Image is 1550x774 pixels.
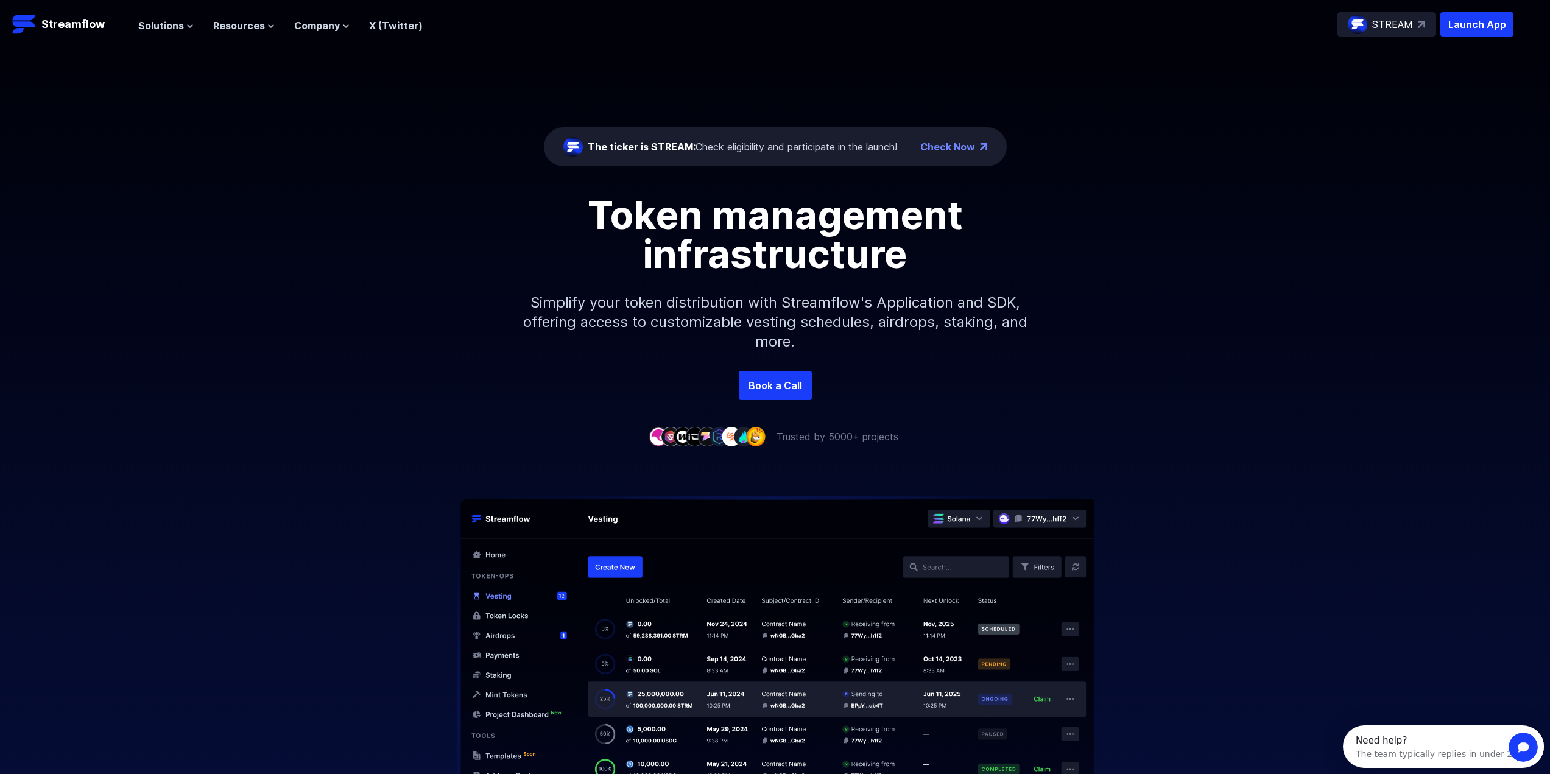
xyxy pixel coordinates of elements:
p: Simplify your token distribution with Streamflow's Application and SDK, offering access to custom... [513,273,1037,371]
a: Book a Call [739,371,812,400]
img: Streamflow Logo [12,12,37,37]
iframe: Intercom live chat discovery launcher [1343,725,1544,768]
span: The ticker is STREAM: [588,141,696,153]
a: Streamflow [12,12,126,37]
p: Streamflow [41,16,105,33]
img: company-6 [710,427,729,446]
p: STREAM [1372,17,1413,32]
div: Check eligibility and participate in the launch! [588,139,897,154]
a: STREAM [1337,12,1436,37]
img: company-7 [722,427,741,446]
img: company-8 [734,427,753,446]
h1: Token management infrastructure [501,195,1049,273]
span: Resources [213,18,265,33]
img: top-right-arrow.svg [1418,21,1425,28]
img: company-2 [661,427,680,446]
p: Trusted by 5000+ projects [777,429,898,444]
span: Company [294,18,340,33]
a: Check Now [920,139,975,154]
img: company-9 [746,427,766,446]
img: company-3 [673,427,692,446]
button: Company [294,18,350,33]
button: Resources [213,18,275,33]
a: X (Twitter) [369,19,423,32]
div: The team typically replies in under 2h [13,20,175,33]
span: Solutions [138,18,184,33]
iframe: Intercom live chat [1509,733,1538,762]
button: Launch App [1440,12,1513,37]
div: Open Intercom Messenger [5,5,211,38]
img: top-right-arrow.png [980,143,987,150]
img: company-5 [697,427,717,446]
img: company-4 [685,427,705,446]
img: streamflow-logo-circle.png [1348,15,1367,34]
img: streamflow-logo-circle.png [563,137,583,157]
img: company-1 [649,427,668,446]
div: Need help? [13,10,175,20]
button: Solutions [138,18,194,33]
